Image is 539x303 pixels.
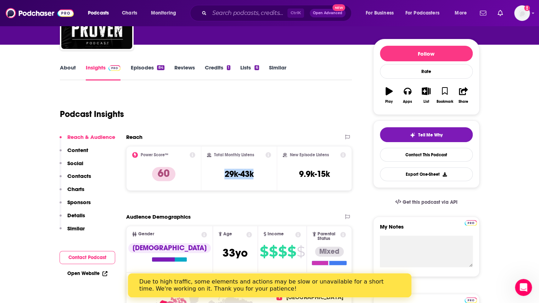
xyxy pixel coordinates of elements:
span: $ [297,246,305,257]
span: Monitoring [151,8,176,18]
button: Sponsors [60,199,91,212]
div: List [423,100,429,104]
div: Mixed [315,247,344,257]
div: Rate [380,64,473,79]
p: Charts [67,186,84,192]
p: Contacts [67,173,91,179]
img: tell me why sparkle [410,132,415,138]
img: Podchaser Pro [465,297,477,303]
a: Pro website [465,296,477,303]
div: 6 [254,65,259,70]
a: Get this podcast via API [389,193,463,211]
a: About [60,64,76,80]
span: More [455,8,467,18]
h2: New Episode Listens [290,152,329,157]
iframe: Intercom live chat banner [128,273,411,297]
div: [DEMOGRAPHIC_DATA] [128,243,211,253]
button: Share [454,83,472,108]
h2: Reach [126,134,142,140]
h2: Power Score™ [141,152,168,157]
span: For Podcasters [405,8,439,18]
h2: Total Monthly Listens [214,152,254,157]
button: Apps [398,83,417,108]
button: open menu [146,7,185,19]
button: Play [380,83,398,108]
span: [GEOGRAPHIC_DATA] [286,294,343,301]
span: Ctrl K [287,9,304,18]
span: New [332,4,345,11]
a: Show notifications dropdown [495,7,506,19]
button: Contacts [60,173,91,186]
div: 1 [227,65,230,70]
a: Show notifications dropdown [477,7,489,19]
button: tell me why sparkleTell Me Why [380,127,473,142]
button: Content [60,147,88,160]
p: Content [67,147,88,153]
div: Share [459,100,468,104]
button: Charts [60,186,84,199]
iframe: Intercom live chat [515,279,532,296]
p: Reach & Audience [67,134,115,140]
button: Reach & Audience [60,134,115,147]
p: 60 [152,167,175,181]
div: Apps [403,100,412,104]
span: $ [287,246,296,257]
span: $ [278,246,287,257]
span: Get this podcast via API [402,199,457,205]
div: Play [385,100,393,104]
label: My Notes [380,223,473,236]
span: Age [223,232,232,236]
a: Similar [269,64,286,80]
div: Search podcasts, credits, & more... [197,5,358,21]
button: Show profile menu [514,5,530,21]
h2: Audience Demographics [126,213,191,220]
button: open menu [401,7,450,19]
span: Gender [138,232,154,236]
button: Details [60,212,85,225]
button: open menu [450,7,476,19]
a: Open Website [67,270,107,276]
input: Search podcasts, credits, & more... [209,7,287,19]
span: $ [269,246,277,257]
button: Open AdvancedNew [310,9,346,17]
a: Charts [117,7,141,19]
h1: Podcast Insights [60,109,124,119]
div: Bookmark [436,100,453,104]
span: For Business [366,8,394,18]
button: List [417,83,435,108]
button: Follow [380,46,473,61]
a: Lists6 [240,64,259,80]
button: Social [60,160,83,173]
h3: 9.9k-15k [299,169,330,179]
h3: 29k-43k [224,169,253,179]
span: Logged in as cmand-s [514,5,530,21]
div: 84 [157,65,164,70]
img: Podchaser Pro [465,220,477,226]
span: Open Advanced [313,11,342,15]
span: Tell Me Why [418,132,443,138]
svg: Add a profile image [524,5,530,11]
a: Credits1 [205,64,230,80]
a: Contact This Podcast [380,148,473,162]
span: Charts [122,8,137,18]
button: Bookmark [436,83,454,108]
button: Similar [60,225,85,238]
button: Contact Podcast [60,251,115,264]
a: Pro website [465,219,477,226]
a: InsightsPodchaser Pro [86,64,121,80]
span: Income [268,232,284,236]
a: Episodes84 [130,64,164,80]
button: open menu [83,7,118,19]
img: Podchaser - Follow, Share and Rate Podcasts [6,6,74,20]
img: User Profile [514,5,530,21]
span: Podcasts [88,8,109,18]
img: Podchaser Pro [108,65,121,71]
span: Parental Status [318,232,339,241]
p: Details [67,212,85,219]
button: Export One-Sheet [380,167,473,181]
button: open menu [361,7,403,19]
p: Sponsors [67,199,91,206]
span: 33 yo [223,246,248,260]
